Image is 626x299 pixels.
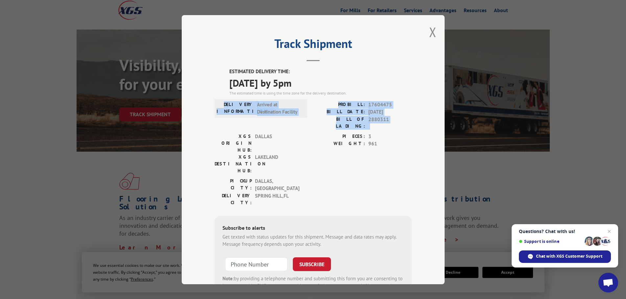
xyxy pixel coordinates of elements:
span: Close chat [605,227,613,235]
span: [DATE] by 5pm [229,75,412,90]
span: LAKELAND [255,153,299,174]
div: Chat with XGS Customer Support [519,250,611,263]
span: 17604475 [368,101,412,108]
div: Get texted with status updates for this shipment. Message and data rates may apply. Message frequ... [222,233,404,248]
label: PIECES: [313,133,365,140]
div: Open chat [598,273,618,292]
input: Phone Number [225,257,288,271]
button: SUBSCRIBE [293,257,331,271]
h2: Track Shipment [215,39,412,52]
strong: Note: [222,275,234,281]
span: 3 [368,133,412,140]
span: Questions? Chat with us! [519,229,611,234]
span: [DATE] [368,108,412,116]
label: ESTIMATED DELIVERY TIME: [229,68,412,75]
span: Chat with XGS Customer Support [536,253,602,259]
span: Support is online [519,239,582,244]
label: WEIGHT: [313,140,365,148]
span: 961 [368,140,412,148]
span: Arrived at Destination Facility [257,101,301,116]
label: PICKUP CITY: [215,177,252,192]
span: DALLAS , [GEOGRAPHIC_DATA] [255,177,299,192]
div: by providing a telephone number and submitting this form you are consenting to be contacted by SM... [222,275,404,297]
label: DELIVERY INFORMATION: [217,101,254,116]
span: SPRING HILL , FL [255,192,299,206]
label: PROBILL: [313,101,365,108]
button: Close modal [429,23,436,41]
div: The estimated time is using the time zone for the delivery destination. [229,90,412,96]
label: XGS ORIGIN HUB: [215,133,252,153]
label: XGS DESTINATION HUB: [215,153,252,174]
label: BILL DATE: [313,108,365,116]
span: 2880311 [368,116,412,129]
div: Subscribe to alerts [222,224,404,233]
span: DALLAS [255,133,299,153]
label: BILL OF LADING: [313,116,365,129]
label: DELIVERY CITY: [215,192,252,206]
